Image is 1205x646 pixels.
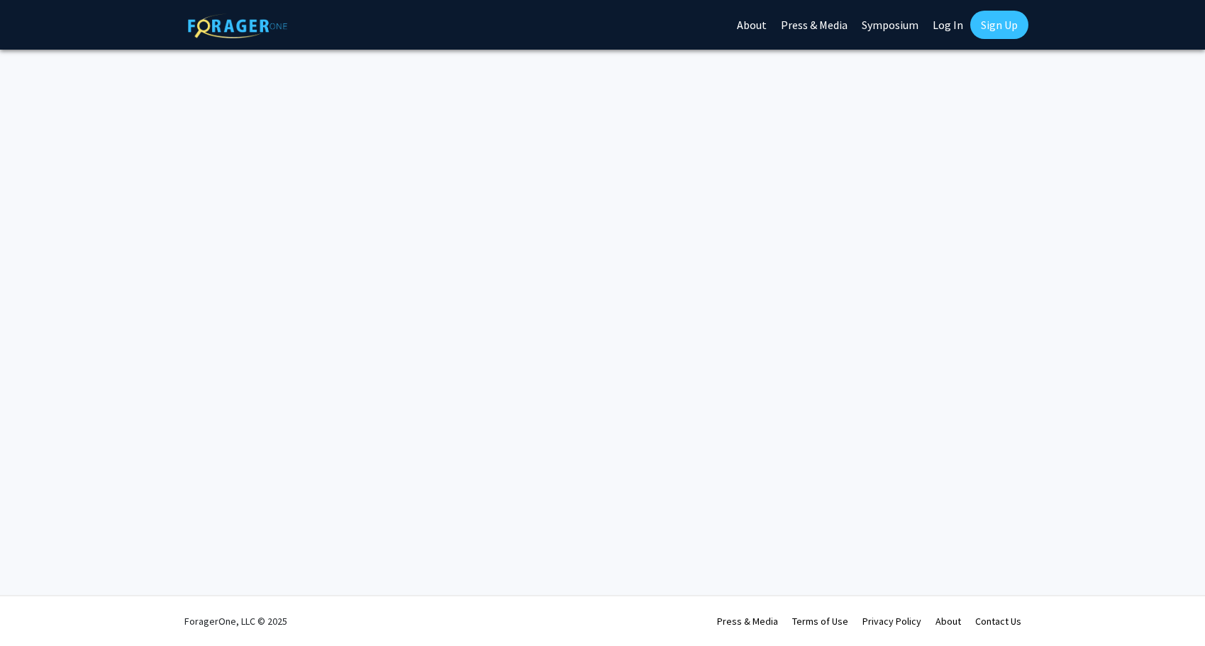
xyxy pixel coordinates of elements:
[975,615,1021,628] a: Contact Us
[935,615,961,628] a: About
[862,615,921,628] a: Privacy Policy
[792,615,848,628] a: Terms of Use
[184,596,287,646] div: ForagerOne, LLC © 2025
[717,615,778,628] a: Press & Media
[188,13,287,38] img: ForagerOne Logo
[970,11,1028,39] a: Sign Up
